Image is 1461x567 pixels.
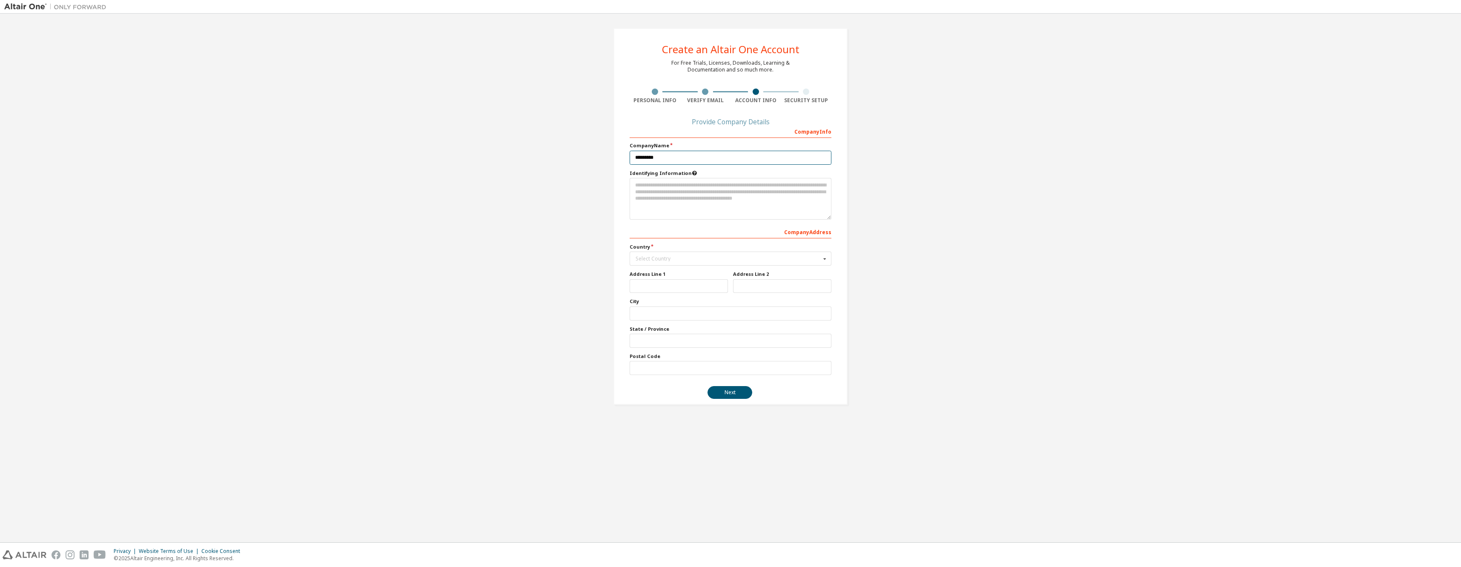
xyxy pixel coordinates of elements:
div: Security Setup [781,97,832,104]
label: Company Name [630,142,831,149]
div: Create an Altair One Account [662,44,799,54]
div: Account Info [730,97,781,104]
div: Website Terms of Use [139,548,201,555]
div: Verify Email [680,97,731,104]
img: altair_logo.svg [3,550,46,559]
label: Please provide any information that will help our support team identify your company. Email and n... [630,170,831,177]
div: For Free Trials, Licenses, Downloads, Learning & Documentation and so much more. [671,60,790,73]
label: Address Line 2 [733,271,831,278]
p: © 2025 Altair Engineering, Inc. All Rights Reserved. [114,555,245,562]
div: Privacy [114,548,139,555]
div: Company Address [630,225,831,238]
img: instagram.svg [66,550,74,559]
label: Country [630,243,831,250]
div: Select Country [636,256,821,261]
div: Cookie Consent [201,548,245,555]
img: Altair One [4,3,111,11]
img: linkedin.svg [80,550,89,559]
img: youtube.svg [94,550,106,559]
label: Address Line 1 [630,271,728,278]
div: Personal Info [630,97,680,104]
label: City [630,298,831,305]
label: Postal Code [630,353,831,360]
label: State / Province [630,326,831,332]
div: Company Info [630,124,831,138]
img: facebook.svg [52,550,60,559]
button: Next [708,386,752,399]
div: Provide Company Details [630,119,831,124]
